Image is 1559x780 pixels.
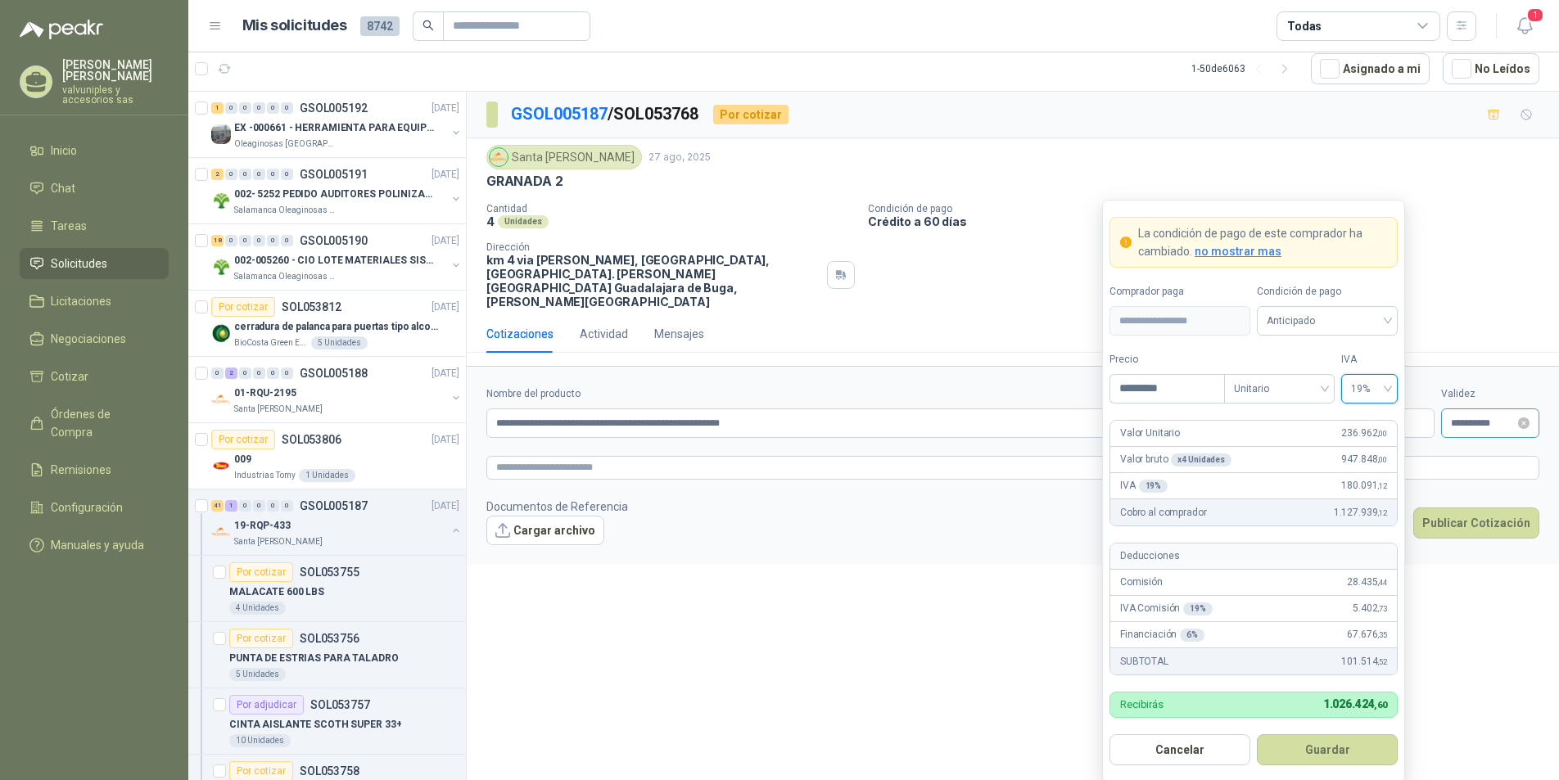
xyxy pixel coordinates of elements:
[1377,429,1387,438] span: ,00
[20,20,103,39] img: Logo peakr
[267,102,279,114] div: 0
[234,253,438,268] p: 002-005260 - CIO LOTE MATERIALES SISTEMA HIDRAULIC
[300,367,368,379] p: GSOL005188
[1139,480,1168,493] div: 19 %
[234,336,308,349] p: BioCosta Green Energy S.A.S
[281,500,293,512] div: 0
[51,498,123,516] span: Configuración
[654,325,704,343] div: Mensajes
[239,367,251,379] div: 0
[211,430,275,449] div: Por cotizar
[1109,284,1250,300] label: Comprador paga
[229,651,399,666] p: PUNTA DE ESTRIAS PARA TALADRO
[229,584,324,600] p: MALACATE 600 LBS
[300,235,368,246] p: GSOL005190
[234,187,438,202] p: 002- 5252 PEDIDO AUDITORES POLINIZACIÓN
[486,386,1206,402] label: Nombre del producto
[211,390,231,409] img: Company Logo
[311,336,368,349] div: 5 Unidades
[211,124,231,144] img: Company Logo
[211,522,231,542] img: Company Logo
[239,102,251,114] div: 0
[300,102,368,114] p: GSOL005192
[281,367,293,379] div: 0
[1138,224,1387,260] p: La condición de pago de este comprador ha cambiado.
[229,734,291,747] div: 10 Unidades
[432,300,459,315] p: [DATE]
[486,214,495,228] p: 4
[490,148,508,166] img: Company Logo
[1377,481,1387,490] span: ,12
[1287,17,1322,35] div: Todas
[1109,352,1224,367] label: Precio
[51,255,107,273] span: Solicitudes
[1323,697,1387,710] span: 1.026.424
[1120,426,1180,441] p: Valor Unitario
[1443,53,1539,84] button: No Leídos
[51,536,144,554] span: Manuales y ayuda
[1120,654,1168,670] p: SUBTOTAL
[486,241,820,253] p: Dirección
[1120,505,1206,521] p: Cobro al comprador
[432,233,459,249] p: [DATE]
[20,530,169,561] a: Manuales y ayuda
[486,325,554,343] div: Cotizaciones
[282,301,341,313] p: SOL053812
[234,535,323,548] p: Santa [PERSON_NAME]
[211,456,231,476] img: Company Logo
[51,292,111,310] span: Licitaciones
[51,217,87,235] span: Tareas
[267,367,279,379] div: 0
[1311,53,1430,84] button: Asignado a mi
[511,101,700,127] p: / SOL053768
[1191,56,1298,82] div: 1 - 50 de 6063
[1518,417,1530,429] span: close-circle
[267,500,279,512] div: 0
[234,319,438,335] p: cerradura de palanca para puertas tipo alcoba marca yale
[211,363,463,416] a: 0 2 0 0 0 0 GSOL005188[DATE] Company Logo01-RQU-2195Santa [PERSON_NAME]
[1120,601,1213,616] p: IVA Comisión
[20,286,169,317] a: Licitaciones
[211,323,231,343] img: Company Logo
[211,98,463,151] a: 1 0 0 0 0 0 GSOL005192[DATE] Company LogoEX -000661 - HERRAMIENTA PARA EQUIPO MECANICO PLANOleagi...
[211,496,463,548] a: 41 1 0 0 0 0 GSOL005187[DATE] Company Logo19-RQP-433Santa [PERSON_NAME]
[234,452,251,467] p: 009
[234,385,296,401] p: 01-RQU-2195
[1441,386,1539,402] label: Validez
[1351,376,1388,401] span: 19%
[486,173,563,190] p: GRANADA 2
[211,500,224,512] div: 41
[1267,309,1388,333] span: Anticipado
[1377,630,1387,639] span: ,35
[20,135,169,166] a: Inicio
[62,85,169,105] p: valvuniples y accesorios sas
[486,253,820,309] p: km 4 via [PERSON_NAME], [GEOGRAPHIC_DATA], [GEOGRAPHIC_DATA]. [PERSON_NAME][GEOGRAPHIC_DATA] Guad...
[713,105,789,124] div: Por cotizar
[211,191,231,210] img: Company Logo
[1413,507,1539,539] button: Publicar Cotización
[234,270,337,283] p: Salamanca Oleaginosas SAS
[211,169,224,180] div: 2
[486,498,628,516] p: Documentos de Referencia
[225,367,237,379] div: 2
[580,325,628,343] div: Actividad
[211,297,275,317] div: Por cotizar
[229,602,286,615] div: 4 Unidades
[20,361,169,392] a: Cotizar
[20,492,169,523] a: Configuración
[281,102,293,114] div: 0
[253,367,265,379] div: 0
[20,454,169,485] a: Remisiones
[1377,455,1387,464] span: ,00
[253,235,265,246] div: 0
[211,367,224,379] div: 0
[225,102,237,114] div: 0
[432,498,459,514] p: [DATE]
[20,248,169,279] a: Solicitudes
[242,14,347,38] h1: Mis solicitudes
[1120,548,1179,564] p: Deducciones
[423,20,434,31] span: search
[51,142,77,160] span: Inicio
[51,367,88,385] span: Cotizar
[1353,601,1387,616] span: 5.402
